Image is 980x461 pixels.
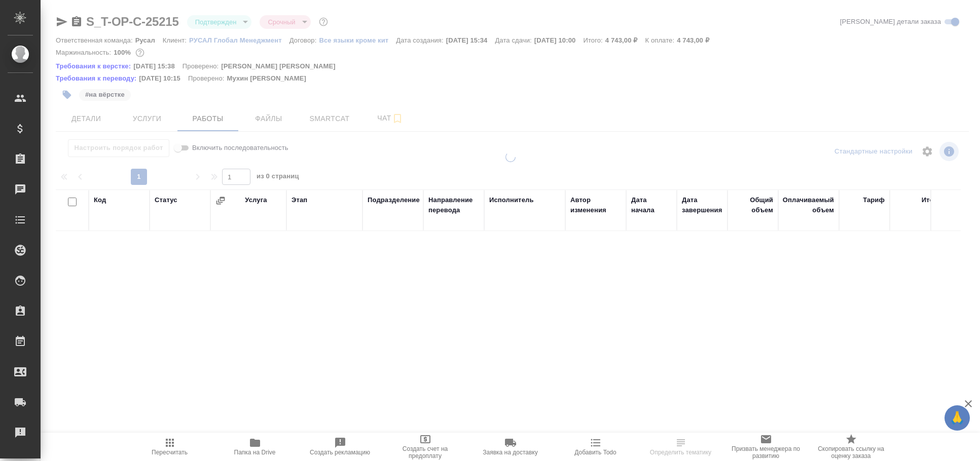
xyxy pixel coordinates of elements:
[945,405,970,431] button: 🙏
[638,433,723,461] button: Чтобы определение сработало, загрузи исходные файлы на странице "файлы" и привяжи проект в SmartCat
[489,195,534,205] div: Исполнитель
[631,195,672,215] div: Дата начала
[733,195,773,215] div: Общий объем
[949,407,966,429] span: 🙏
[783,195,834,215] div: Оплачиваемый объем
[155,195,177,205] div: Статус
[368,195,420,205] div: Подразделение
[292,195,307,205] div: Этап
[863,195,885,205] div: Тариф
[428,195,479,215] div: Направление перевода
[570,195,621,215] div: Автор изменения
[94,195,106,205] div: Код
[682,195,722,215] div: Дата завершения
[245,195,267,205] div: Услуга
[922,195,940,205] div: Итого
[215,196,226,206] button: Сгруппировать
